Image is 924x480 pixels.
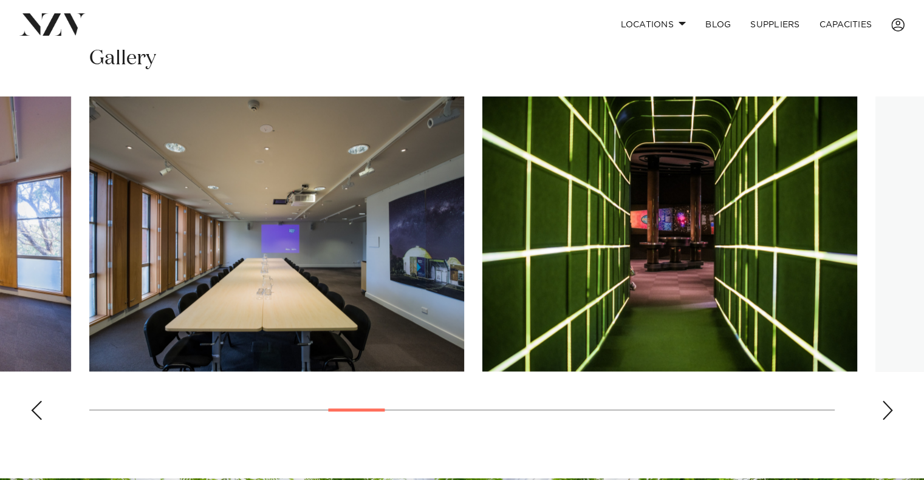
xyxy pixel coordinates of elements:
swiper-slide: 10 / 25 [482,96,857,371]
swiper-slide: 9 / 25 [89,96,464,371]
img: nzv-logo.png [19,13,86,35]
a: BLOG [696,12,741,38]
a: Locations [611,12,696,38]
a: Capacities [810,12,882,38]
a: SUPPLIERS [741,12,809,38]
h2: Gallery [89,45,156,72]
